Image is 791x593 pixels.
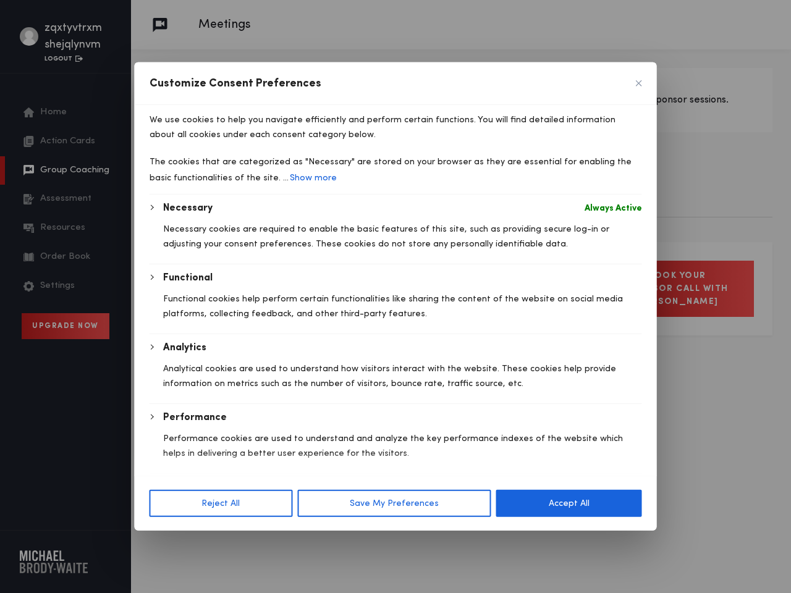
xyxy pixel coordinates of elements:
[163,201,213,216] button: Necessary
[496,490,642,517] button: Accept All
[150,154,642,187] p: The cookies that are categorized as "Necessary" are stored on your browser as they are essential ...
[163,431,642,461] p: Performance cookies are used to understand and analyze the key performance indexes of the website...
[585,201,642,216] span: Always Active
[135,62,657,531] div: Customise Consent Preferences
[636,80,642,86] button: [cky_preference_close_label]
[163,271,213,285] button: Functional
[163,361,642,391] p: Analytical cookies are used to understand how visitors interact with the website. These cookies h...
[297,490,491,517] button: Save My Preferences
[163,410,227,425] button: Performance
[150,76,321,91] span: Customize Consent Preferences
[150,112,642,142] p: We use cookies to help you navigate efficiently and perform certain functions. You will find deta...
[163,340,206,355] button: Analytics
[163,292,642,321] p: Functional cookies help perform certain functionalities like sharing the content of the website o...
[636,80,642,86] img: Close
[150,490,293,517] button: Reject All
[163,222,642,251] p: Necessary cookies are required to enable the basic features of this site, such as providing secur...
[289,169,338,187] button: Show more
